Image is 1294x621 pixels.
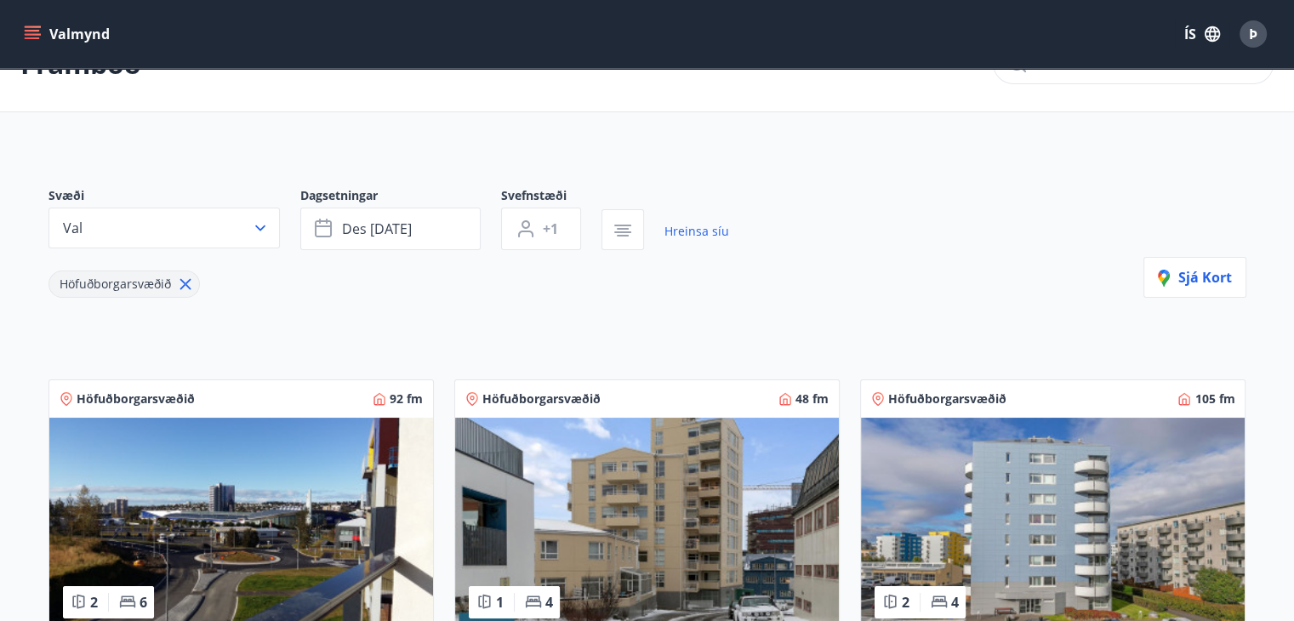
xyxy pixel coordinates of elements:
[60,276,171,292] span: Höfuðborgarsvæðið
[951,593,959,612] span: 4
[501,208,581,250] button: +1
[140,593,147,612] span: 6
[48,271,200,298] div: Höfuðborgarsvæðið
[1143,257,1246,298] button: Sjá kort
[496,593,504,612] span: 1
[48,208,280,248] button: Val
[545,593,553,612] span: 4
[664,213,729,250] a: Hreinsa síu
[795,390,829,407] span: 48 fm
[48,187,300,208] span: Svæði
[1158,268,1232,287] span: Sjá kort
[1175,19,1229,49] button: ÍS
[501,187,601,208] span: Svefnstæði
[342,219,412,238] span: des [DATE]
[20,19,117,49] button: menu
[90,593,98,612] span: 2
[390,390,423,407] span: 92 fm
[1249,25,1257,43] span: Þ
[1194,390,1234,407] span: 105 fm
[77,390,195,407] span: Höfuðborgarsvæðið
[543,219,558,238] span: +1
[888,390,1006,407] span: Höfuðborgarsvæðið
[63,219,83,237] span: Val
[902,593,909,612] span: 2
[300,208,481,250] button: des [DATE]
[1233,14,1274,54] button: Þ
[482,390,601,407] span: Höfuðborgarsvæðið
[300,187,501,208] span: Dagsetningar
